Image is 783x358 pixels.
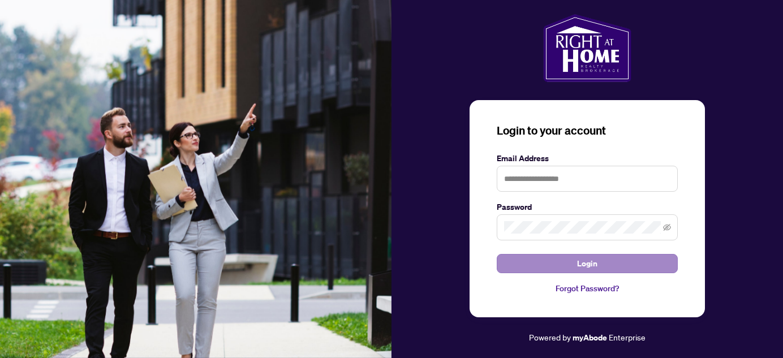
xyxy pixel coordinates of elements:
[609,332,646,342] span: Enterprise
[497,123,678,139] h3: Login to your account
[529,332,571,342] span: Powered by
[497,201,678,213] label: Password
[577,255,597,273] span: Login
[497,152,678,165] label: Email Address
[543,14,631,82] img: ma-logo
[497,254,678,273] button: Login
[573,331,607,344] a: myAbode
[663,223,671,231] span: eye-invisible
[497,282,678,295] a: Forgot Password?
